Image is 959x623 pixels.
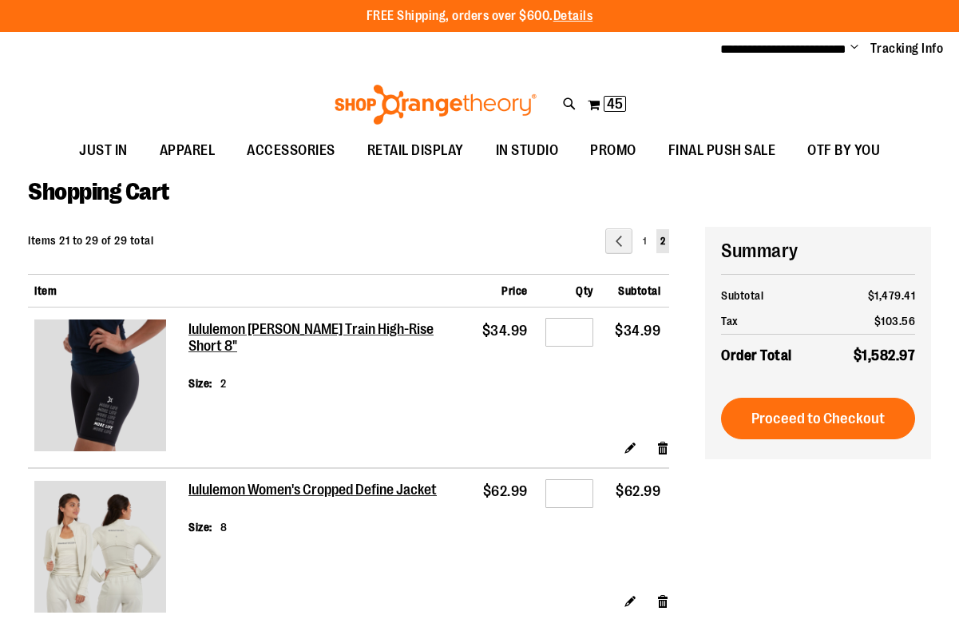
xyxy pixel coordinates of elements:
[616,483,660,499] span: $62.99
[870,40,944,58] a: Tracking Info
[751,410,885,427] span: Proceed to Checkout
[721,237,915,264] h2: Summary
[482,323,528,339] span: $34.99
[188,482,439,499] a: lululemon Women's Cropped Define Jacket
[656,593,670,609] a: Remove item
[807,133,880,169] span: OTF BY YOU
[220,375,227,391] dd: 2
[247,133,335,169] span: ACCESSORIES
[607,96,623,112] span: 45
[639,229,650,253] a: 1
[34,284,57,297] span: Item
[34,481,182,617] a: lululemon Women's Cropped Define Jacket
[618,284,660,297] span: Subtotal
[874,315,916,327] span: $103.56
[668,133,776,169] span: FINAL PUSH SALE
[656,439,670,456] a: Remove item
[332,85,539,125] img: Shop Orangetheory
[721,343,792,367] strong: Order Total
[34,319,182,455] a: lululemon Wunder Train High-Rise Short 8"
[79,133,128,169] span: JUST IN
[854,347,916,363] span: $1,582.97
[721,398,915,439] button: Proceed to Checkout
[868,289,916,302] span: $1,479.41
[188,321,467,355] a: lululemon [PERSON_NAME] Train High-Rise Short 8"
[34,481,166,613] img: lululemon Women's Cropped Define Jacket
[220,519,228,535] dd: 8
[188,375,212,391] dt: Size
[615,323,660,339] span: $34.99
[188,519,212,535] dt: Size
[850,41,858,57] button: Account menu
[721,308,830,335] th: Tax
[367,133,464,169] span: RETAIL DISPLAY
[160,133,216,169] span: APPAREL
[28,234,153,247] span: Items 21 to 29 of 29 total
[553,9,593,23] a: Details
[643,236,646,247] span: 1
[483,483,528,499] span: $62.99
[721,283,830,308] th: Subtotal
[34,319,166,451] img: lululemon Wunder Train High-Rise Short 8"
[28,178,169,205] span: Shopping Cart
[660,236,665,247] span: 2
[501,284,528,297] span: Price
[367,7,593,26] p: FREE Shipping, orders over $600.
[576,284,593,297] span: Qty
[496,133,559,169] span: IN STUDIO
[590,133,636,169] span: PROMO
